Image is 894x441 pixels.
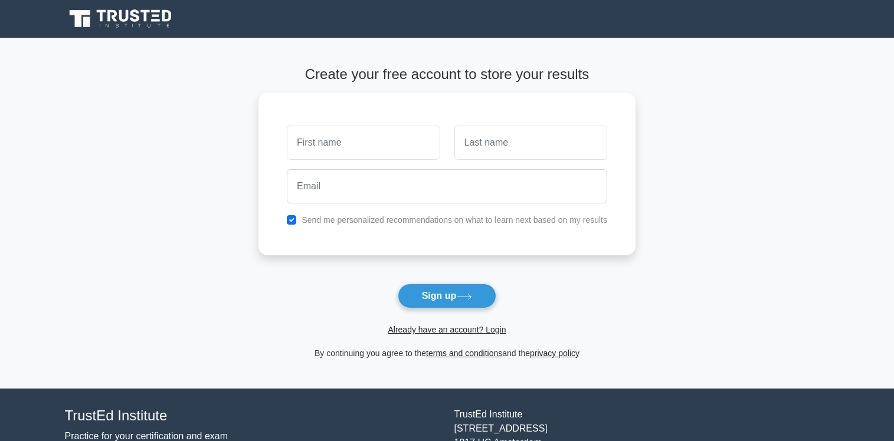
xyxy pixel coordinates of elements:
input: First name [287,126,440,160]
a: terms and conditions [426,348,502,358]
a: privacy policy [530,348,579,358]
a: Already have an account? Login [388,325,506,334]
h4: TrustEd Institute [65,407,440,424]
a: Practice for your certification and exam [65,431,228,441]
input: Email [287,169,607,203]
input: Last name [454,126,607,160]
label: Send me personalized recommendations on what to learn next based on my results [302,215,607,225]
button: Sign up [398,284,497,308]
h4: Create your free account to store your results [258,66,636,83]
div: By continuing you agree to the and the [251,346,643,360]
